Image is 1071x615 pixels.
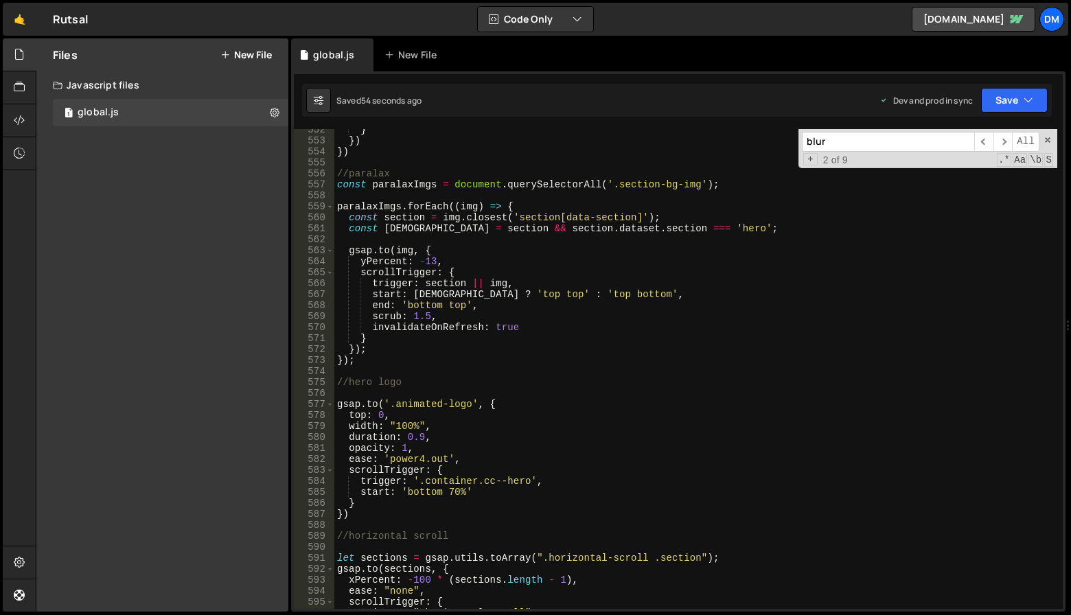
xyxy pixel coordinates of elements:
[997,153,1011,167] span: RegExp Search
[294,267,334,278] div: 565
[1044,153,1053,167] span: Search In Selection
[294,333,334,344] div: 571
[294,410,334,421] div: 578
[78,106,119,119] div: global.js
[384,48,442,62] div: New File
[294,179,334,190] div: 557
[294,135,334,146] div: 553
[3,3,36,36] a: 🤙
[879,95,973,106] div: Dev and prod in sync
[294,300,334,311] div: 568
[53,47,78,62] h2: Files
[1012,132,1039,152] span: Alt-Enter
[294,124,334,135] div: 552
[294,388,334,399] div: 576
[294,190,334,201] div: 558
[294,432,334,443] div: 580
[294,311,334,322] div: 569
[36,71,288,99] div: Javascript files
[294,585,334,596] div: 594
[294,223,334,234] div: 561
[294,564,334,575] div: 592
[65,108,73,119] span: 1
[802,132,974,152] input: Search for
[361,95,422,106] div: 54 seconds ago
[336,95,422,106] div: Saved
[294,454,334,465] div: 582
[294,443,334,454] div: 581
[294,476,334,487] div: 584
[294,465,334,476] div: 583
[294,212,334,223] div: 560
[53,99,288,126] div: global.js
[294,553,334,564] div: 591
[294,542,334,553] div: 590
[803,153,818,165] span: Toggle Replace mode
[294,201,334,212] div: 559
[294,157,334,168] div: 555
[294,509,334,520] div: 587
[294,344,334,355] div: 572
[294,168,334,179] div: 556
[294,355,334,366] div: 573
[818,154,853,165] span: 2 of 9
[294,366,334,377] div: 574
[1028,153,1043,167] span: Whole Word Search
[981,88,1048,113] button: Save
[294,531,334,542] div: 589
[294,278,334,289] div: 566
[294,289,334,300] div: 567
[993,132,1013,152] span: ​
[294,498,334,509] div: 586
[294,256,334,267] div: 564
[294,146,334,157] div: 554
[294,399,334,410] div: 577
[294,234,334,245] div: 562
[974,132,993,152] span: ​
[1013,153,1027,167] span: CaseSensitive Search
[294,377,334,388] div: 575
[294,575,334,585] div: 593
[294,421,334,432] div: 579
[294,245,334,256] div: 563
[313,48,354,62] div: global.js
[53,11,88,27] div: Rutsal
[294,322,334,333] div: 570
[294,596,334,607] div: 595
[478,7,593,32] button: Code Only
[912,7,1035,32] a: [DOMAIN_NAME]
[294,520,334,531] div: 588
[294,487,334,498] div: 585
[1039,7,1064,32] a: Dm
[220,49,272,60] button: New File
